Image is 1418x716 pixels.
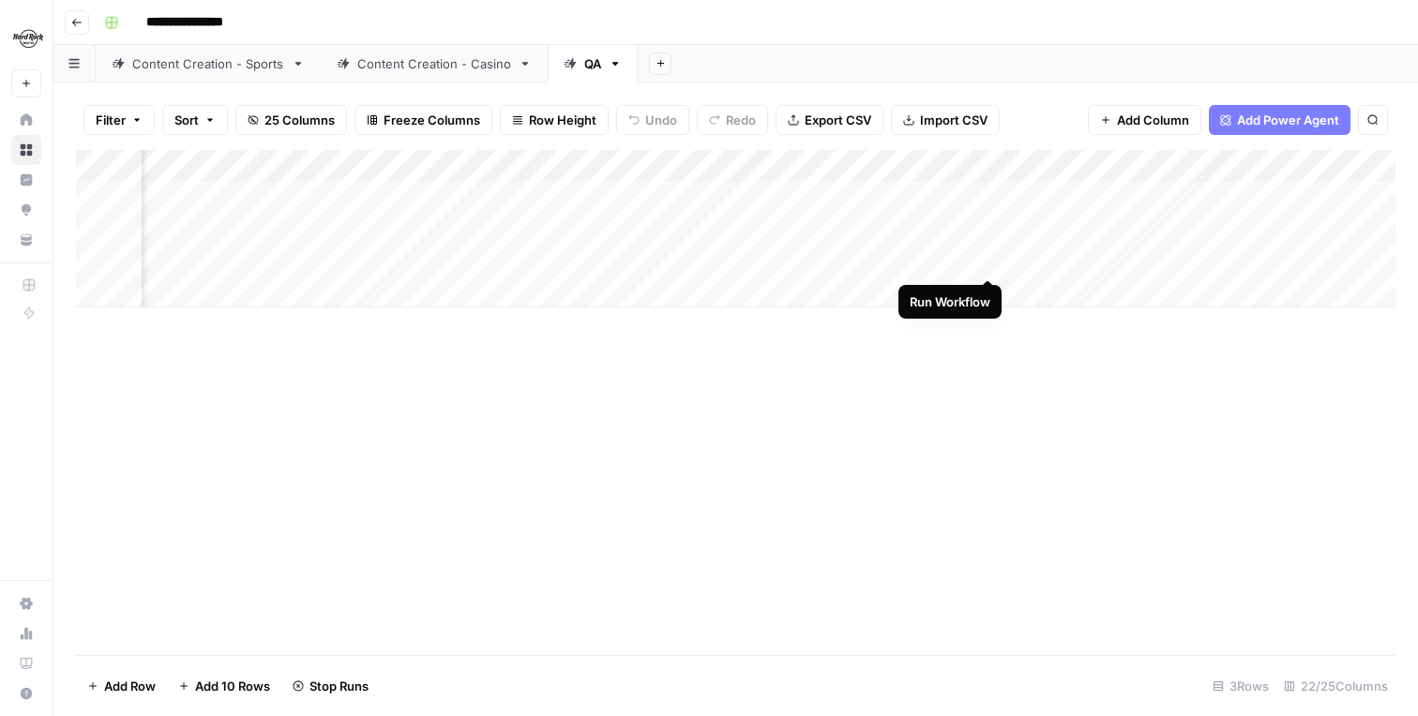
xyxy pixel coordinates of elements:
div: Content Creation - Casino [357,54,511,73]
button: Redo [697,105,768,135]
button: 25 Columns [235,105,347,135]
a: Your Data [11,225,41,255]
span: Freeze Columns [384,111,480,129]
span: Add 10 Rows [195,677,270,695]
span: Row Height [529,111,596,129]
button: Add Power Agent [1209,105,1350,135]
div: QA [584,54,601,73]
button: Stop Runs [281,671,380,701]
button: Freeze Columns [354,105,492,135]
div: 3 Rows [1205,671,1276,701]
span: Add Power Agent [1237,111,1339,129]
button: Add Column [1088,105,1201,135]
a: Content Creation - Casino [321,45,548,82]
a: Insights [11,165,41,195]
span: Add Row [104,677,156,695]
span: Filter [96,111,126,129]
button: Row Height [500,105,609,135]
a: Browse [11,135,41,165]
span: 25 Columns [264,111,335,129]
span: Export CSV [805,111,871,129]
span: Redo [726,111,756,129]
span: Undo [645,111,677,129]
button: Add 10 Rows [167,671,281,701]
span: Import CSV [920,111,988,129]
span: Stop Runs [309,677,369,695]
a: Settings [11,589,41,619]
button: Help + Support [11,679,41,709]
div: Content Creation - Sports [132,54,284,73]
button: Sort [162,105,228,135]
div: 22/25 Columns [1276,671,1395,701]
a: Home [11,105,41,135]
a: Learning Hub [11,649,41,679]
button: Add Row [76,671,167,701]
img: Hard Rock Digital Logo [11,22,45,55]
span: Add Column [1117,111,1189,129]
a: Content Creation - Sports [96,45,321,82]
button: Undo [616,105,689,135]
div: Run Workflow [910,292,990,311]
a: Usage [11,619,41,649]
span: Sort [174,111,199,129]
a: Opportunities [11,195,41,225]
button: Import CSV [891,105,1000,135]
a: QA [548,45,638,82]
button: Workspace: Hard Rock Digital [11,15,41,62]
button: Export CSV [776,105,883,135]
button: Filter [83,105,155,135]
